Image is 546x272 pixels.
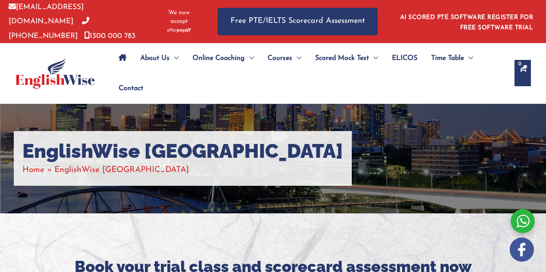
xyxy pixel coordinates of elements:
nav: Site Navigation: Main Menu [112,43,506,103]
span: Menu Toggle [464,43,473,73]
span: Courses [268,43,292,73]
a: [EMAIL_ADDRESS][DOMAIN_NAME] [9,3,84,25]
span: We now accept [162,9,196,26]
span: Menu Toggle [369,43,378,73]
img: white-facebook.png [510,238,534,262]
img: cropped-ew-logo [15,58,95,89]
a: About UsMenu Toggle [133,43,186,73]
aside: Header Widget 1 [395,7,537,35]
a: Free PTE/IELTS Scorecard Assessment [218,8,378,35]
a: CoursesMenu Toggle [261,43,308,73]
span: Online Coaching [193,43,245,73]
a: View Shopping Cart, empty [514,60,531,86]
h1: EnglishWise [GEOGRAPHIC_DATA] [22,140,343,163]
span: Menu Toggle [245,43,254,73]
a: Home [22,166,44,174]
a: Scored Mock TestMenu Toggle [308,43,385,73]
img: Afterpay-Logo [167,28,191,33]
a: Time TableMenu Toggle [424,43,480,73]
span: Scored Mock Test [315,43,369,73]
span: Menu Toggle [292,43,301,73]
span: Time Table [431,43,464,73]
a: [PHONE_NUMBER] [9,18,89,39]
a: AI SCORED PTE SOFTWARE REGISTER FOR FREE SOFTWARE TRIAL [400,14,533,31]
a: Contact [112,73,143,103]
a: Online CoachingMenu Toggle [186,43,261,73]
nav: Breadcrumbs [22,163,343,177]
span: About Us [140,43,170,73]
span: EnglishWise [GEOGRAPHIC_DATA] [54,166,189,174]
span: Contact [119,73,143,103]
span: Menu Toggle [170,43,179,73]
span: ELICOS [392,43,417,73]
a: 1300 000 783 [84,32,136,40]
a: ELICOS [385,43,424,73]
